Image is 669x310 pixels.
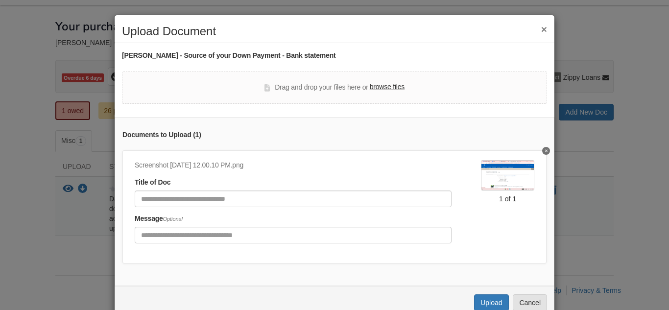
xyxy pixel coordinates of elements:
[481,160,534,191] img: Screenshot 2025-10-08 12.00.10 PM.png
[135,177,170,188] label: Title of Doc
[481,194,534,204] div: 1 of 1
[135,160,452,171] div: Screenshot [DATE] 12.00.10 PM.png
[542,147,550,155] button: Delete undefined
[135,214,183,224] label: Message
[163,216,183,222] span: Optional
[135,227,452,243] input: Include any comments on this document
[541,24,547,34] button: ×
[264,82,405,94] div: Drag and drop your files here or
[122,130,547,141] div: Documents to Upload ( 1 )
[370,82,405,93] label: browse files
[122,50,547,61] div: [PERSON_NAME] - Source of your Down Payment - Bank statement
[135,191,452,207] input: Document Title
[122,25,547,38] h2: Upload Document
